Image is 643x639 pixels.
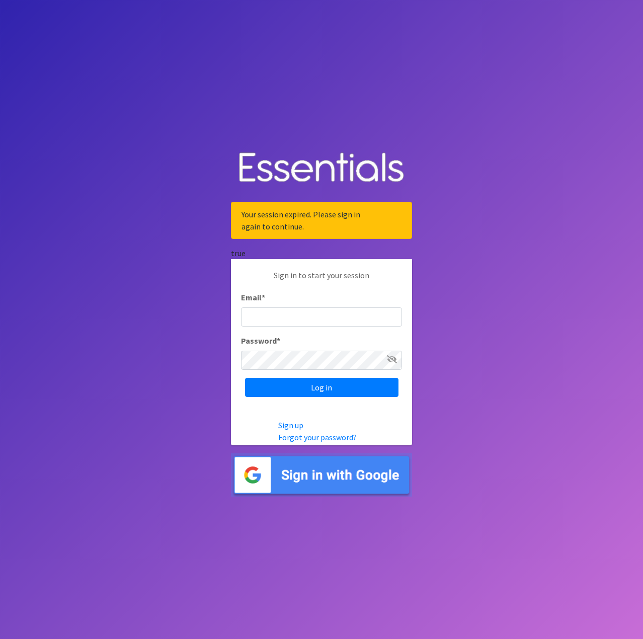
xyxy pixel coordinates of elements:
input: Log in [245,378,398,397]
div: Your session expired. Please sign in again to continue. [231,202,412,239]
div: true [231,247,412,259]
img: Sign in with Google [231,453,412,497]
label: Email [241,291,265,303]
img: Human Essentials [231,142,412,194]
a: Sign up [278,420,303,430]
p: Sign in to start your session [241,269,402,291]
abbr: required [277,336,280,346]
label: Password [241,335,280,347]
abbr: required [262,292,265,302]
a: Forgot your password? [278,432,357,442]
